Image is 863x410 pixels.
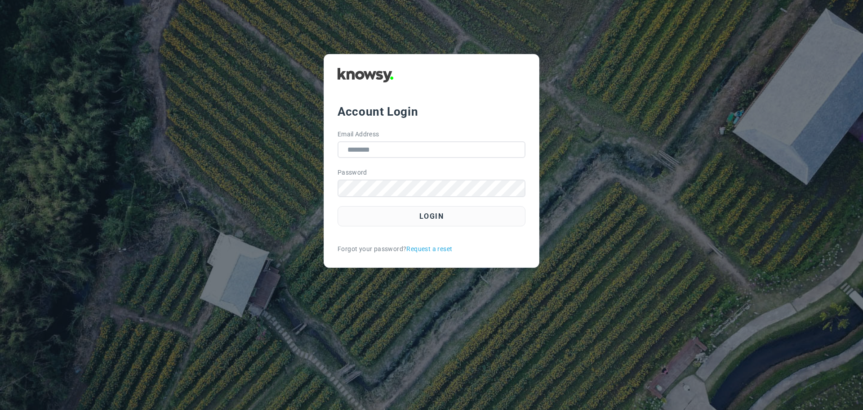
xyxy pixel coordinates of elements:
[338,206,525,226] button: Login
[338,168,367,177] label: Password
[338,244,525,254] div: Forgot your password?
[406,244,452,254] a: Request a reset
[338,104,525,120] div: Account Login
[338,130,379,139] label: Email Address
